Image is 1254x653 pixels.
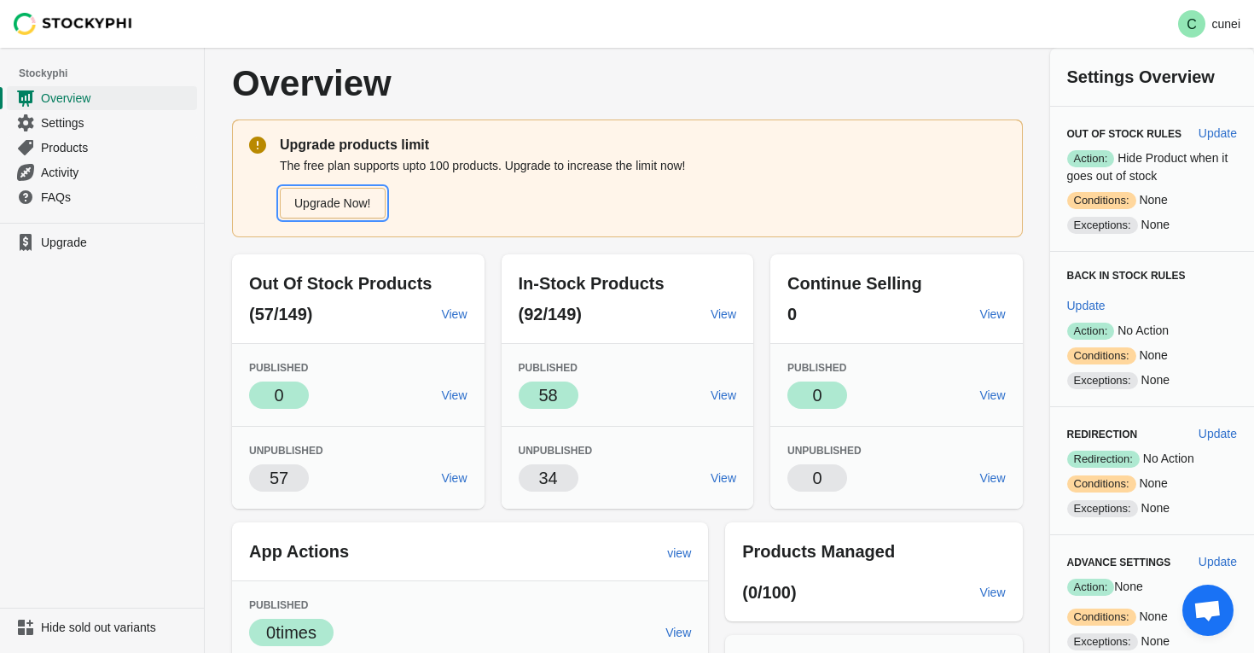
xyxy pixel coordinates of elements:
[704,380,743,411] a: View
[1067,633,1238,650] p: None
[7,184,197,209] a: FAQs
[742,583,796,602] span: (0/100)
[1067,323,1115,340] span: Action:
[711,388,736,402] span: View
[1192,118,1244,149] button: Update
[434,299,473,329] a: View
[7,160,197,184] a: Activity
[519,445,593,457] span: Unpublished
[1067,451,1140,468] span: Redirection:
[972,380,1012,411] a: View
[1187,17,1197,32] text: C
[41,189,194,206] span: FAQs
[1067,149,1238,184] p: Hide Product when it goes out of stock
[7,230,197,254] a: Upgrade
[1067,217,1138,234] span: Exceptions:
[1067,347,1238,364] p: None
[1067,556,1185,569] h3: Advance Settings
[704,463,743,493] a: View
[979,388,1005,402] span: View
[1178,10,1205,38] span: Avatar with initials C
[519,305,583,324] span: (92/149)
[972,299,1012,329] a: View
[7,135,197,160] a: Products
[1199,555,1237,568] span: Update
[274,386,283,405] span: 0
[280,135,1006,155] p: Upgrade products limit
[1067,347,1136,364] span: Conditions:
[232,65,700,102] p: Overview
[787,445,862,457] span: Unpublished
[1067,191,1238,209] p: None
[1192,418,1244,449] button: Update
[14,13,133,35] img: Stockyphi
[41,164,194,181] span: Activity
[41,90,194,107] span: Overview
[7,85,197,110] a: Overview
[1067,372,1138,389] span: Exceptions:
[667,546,691,560] span: view
[659,617,698,648] a: View
[41,139,194,156] span: Products
[1199,427,1237,440] span: Update
[280,157,1006,174] p: The free plan supports upto 100 products. Upgrade to increase the limit now!
[249,542,349,561] span: App Actions
[441,307,467,321] span: View
[1067,608,1238,626] p: None
[434,380,473,411] a: View
[812,469,821,487] span: 0
[249,274,432,293] span: Out Of Stock Products
[41,234,194,251] span: Upgrade
[519,362,578,374] span: Published
[812,386,821,405] span: 0
[979,586,1005,599] span: View
[441,471,467,485] span: View
[7,615,197,639] a: Hide sold out variants
[270,469,288,487] span: 57
[41,619,194,636] span: Hide sold out variants
[972,463,1012,493] a: View
[787,362,846,374] span: Published
[711,307,736,321] span: View
[1067,500,1138,517] span: Exceptions:
[1192,546,1244,577] button: Update
[1067,475,1238,493] p: None
[1171,7,1247,41] button: Avatar with initials Ccunei
[434,463,473,493] a: View
[1067,299,1106,312] span: Update
[1067,150,1115,167] span: Action:
[1182,585,1234,636] div: Open chat
[249,362,308,374] span: Published
[249,599,308,611] span: Published
[1060,290,1112,321] button: Update
[519,274,665,293] span: In-Stock Products
[1067,579,1115,596] span: Action:
[1067,499,1238,517] p: None
[19,65,204,82] span: Stockyphi
[704,299,743,329] a: View
[787,274,922,293] span: Continue Selling
[1067,269,1238,283] h3: Back in Stock Rules
[1067,192,1136,209] span: Conditions:
[1067,216,1238,234] p: None
[1067,67,1215,86] span: Settings Overview
[742,542,895,561] span: Products Managed
[1067,475,1136,493] span: Conditions:
[1212,17,1240,31] p: cunei
[979,471,1005,485] span: View
[1067,450,1238,468] p: No Action
[1067,322,1238,340] p: No Action
[1067,428,1185,441] h3: Redirection
[1067,633,1138,650] span: Exceptions:
[972,577,1012,608] a: View
[280,188,386,219] a: Upgrade Now!
[665,626,691,639] span: View
[660,538,698,568] a: view
[249,445,323,457] span: Unpublished
[1199,126,1237,140] span: Update
[787,305,797,324] span: 0
[41,114,194,131] span: Settings
[1067,578,1238,596] p: None
[1067,609,1136,626] span: Conditions:
[249,305,313,324] span: (57/149)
